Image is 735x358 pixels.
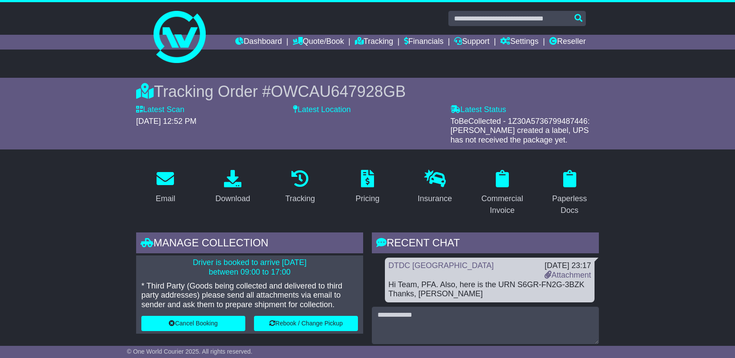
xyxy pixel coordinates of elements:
[156,193,175,205] div: Email
[545,261,591,271] div: [DATE] 23:17
[136,82,599,101] div: Tracking Order #
[418,193,452,205] div: Insurance
[254,316,358,331] button: Rebook / Change Pickup
[454,35,489,50] a: Support
[451,117,590,144] span: ToBeCollected - 1Z30A5736799487446: [PERSON_NAME] created a label, UPS has not received the packa...
[127,348,253,355] span: © One World Courier 2025. All rights reserved.
[293,35,344,50] a: Quote/Book
[404,35,444,50] a: Financials
[451,105,506,115] label: Latest Status
[285,193,315,205] div: Tracking
[141,316,245,331] button: Cancel Booking
[141,258,358,277] p: Driver is booked to arrive [DATE] between 09:00 to 17:00
[235,35,282,50] a: Dashboard
[210,167,256,208] a: Download
[141,282,358,310] p: * Third Party (Goods being collected and delivered to third party addresses) please send all atta...
[293,105,351,115] label: Latest Location
[388,280,591,299] div: Hi Team, PFA. Also, here is the URN S6GR-FN2G-3BZK Thanks, [PERSON_NAME]
[372,232,599,256] div: RECENT CHAT
[540,167,599,219] a: Paperless Docs
[473,167,531,219] a: Commercial Invoice
[271,83,406,100] span: OWCAU647928GB
[150,167,181,208] a: Email
[412,167,458,208] a: Insurance
[355,35,393,50] a: Tracking
[388,261,494,270] a: DTDC [GEOGRAPHIC_DATA]
[355,193,379,205] div: Pricing
[546,193,593,216] div: Paperless Docs
[545,271,591,279] a: Attachment
[350,167,385,208] a: Pricing
[136,105,184,115] label: Latest Scan
[500,35,538,50] a: Settings
[215,193,250,205] div: Download
[549,35,586,50] a: Reseller
[136,117,197,126] span: [DATE] 12:52 PM
[478,193,526,216] div: Commercial Invoice
[136,232,363,256] div: Manage collection
[280,167,321,208] a: Tracking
